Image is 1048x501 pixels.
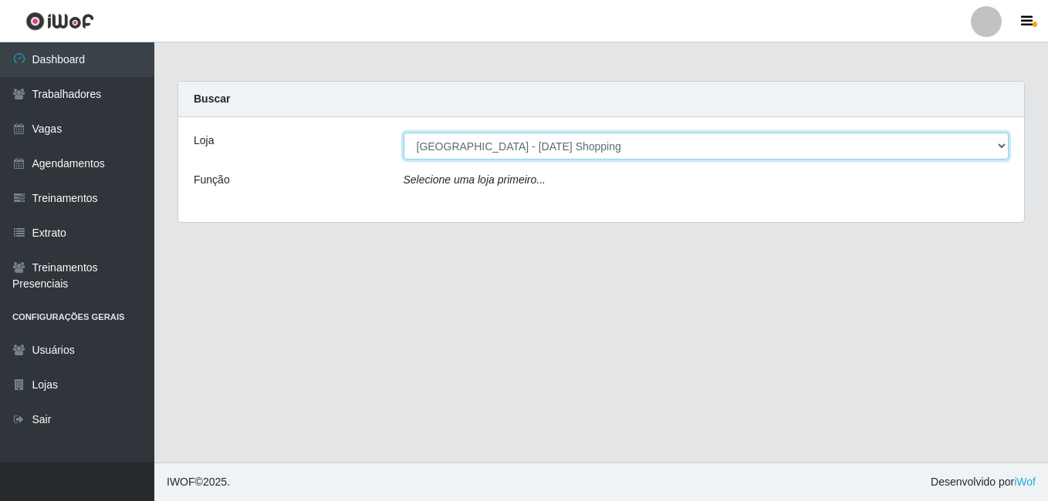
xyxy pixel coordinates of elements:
label: Função [194,172,230,188]
i: Selecione uma loja primeiro... [404,173,546,186]
span: Desenvolvido por [931,474,1036,490]
span: © 2025 . [167,474,230,490]
span: IWOF [167,476,195,488]
a: iWof [1014,476,1036,488]
img: CoreUI Logo [25,12,94,31]
label: Loja [194,133,214,149]
strong: Buscar [194,92,230,105]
